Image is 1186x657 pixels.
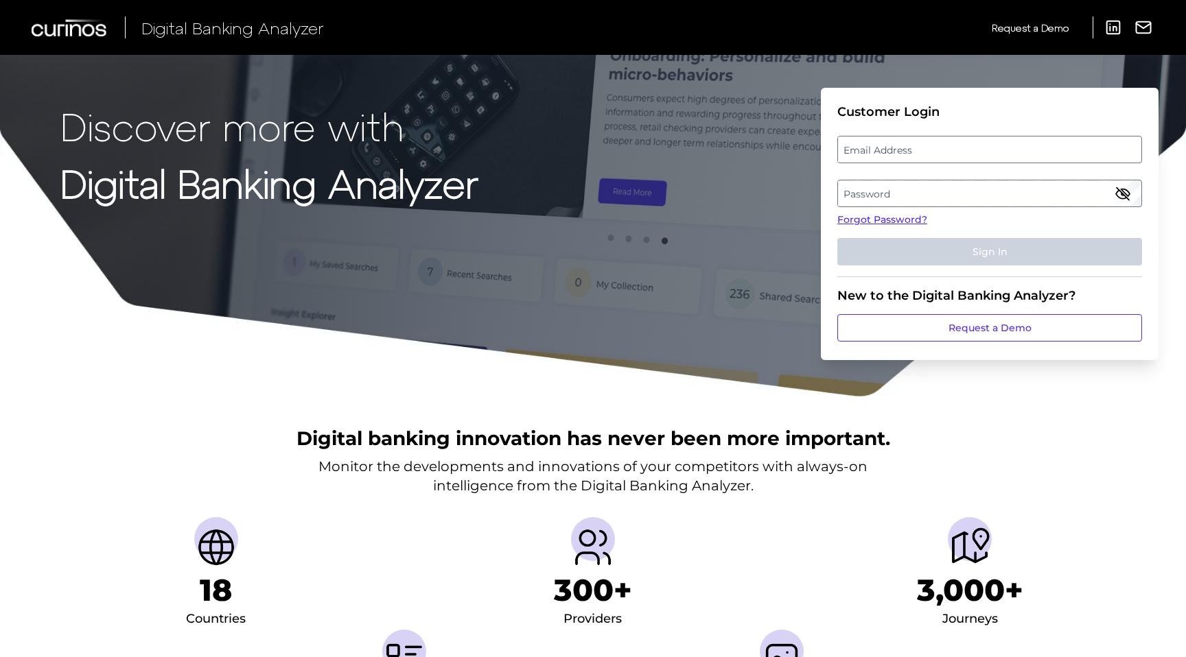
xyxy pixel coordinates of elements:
h1: 18 [200,572,232,608]
h2: Digital banking innovation has never been more important. [296,425,890,451]
p: Monitor the developments and innovations of your competitors with always-on intelligence from the... [318,457,868,495]
label: Password [838,181,1141,206]
div: Customer Login [837,104,1142,119]
h1: 300+ [554,572,632,608]
div: New to the Digital Banking Analyzer? [837,288,1142,303]
h1: 3,000+ [917,572,1023,608]
img: Journeys [948,525,992,569]
button: Sign In [837,238,1142,265]
a: Request a Demo [837,314,1142,342]
a: Forgot Password? [837,213,1142,227]
img: Providers [571,525,615,569]
div: Countries [186,608,246,630]
a: Request a Demo [992,16,1069,39]
div: Providers [563,608,622,630]
div: Journeys [942,608,998,630]
img: Countries [194,525,238,569]
strong: Digital Banking Analyzer [60,160,478,206]
img: Curinos [32,19,108,36]
span: Digital Banking Analyzer [141,18,324,38]
p: Discover more with [60,104,478,147]
span: Request a Demo [992,22,1069,34]
label: Email Address [838,137,1141,162]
